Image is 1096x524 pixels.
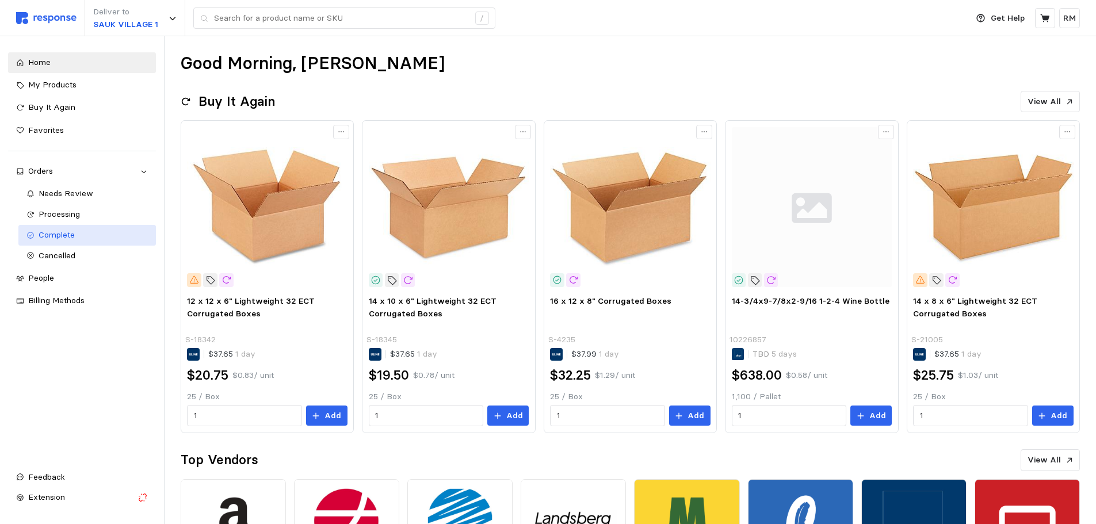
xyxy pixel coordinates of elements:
[28,125,64,135] span: Favorites
[550,127,710,287] img: S-4235
[959,349,982,359] span: 1 day
[1059,8,1080,28] button: RM
[187,391,347,403] p: 25 / Box
[28,79,77,90] span: My Products
[28,492,65,502] span: Extension
[198,93,275,110] h2: Buy It Again
[1032,406,1074,426] button: Add
[413,369,455,382] p: $0.78 / unit
[597,349,619,359] span: 1 day
[187,296,315,319] span: 12 x 12 x 6" Lightweight 32 ECT Corrugated Boxes
[18,204,156,225] a: Processing
[369,391,529,403] p: 25 / Box
[958,369,998,382] p: $1.03 / unit
[850,406,892,426] button: Add
[1063,12,1076,25] p: RM
[550,296,671,306] span: 16 x 12 x 8" Corrugated Boxes
[18,246,156,266] a: Cancelled
[786,369,827,382] p: $0.58 / unit
[194,406,295,426] input: Qty
[913,391,1073,403] p: 25 / Box
[730,334,766,346] p: 10226857
[18,225,156,246] a: Complete
[232,369,274,382] p: $0.83 / unit
[181,52,445,75] h1: Good Morning, [PERSON_NAME]
[28,57,51,67] span: Home
[1021,449,1080,471] button: View All
[28,165,136,178] div: Orders
[208,348,255,361] p: $37.65
[8,290,156,311] a: Billing Methods
[28,472,65,482] span: Feedback
[39,209,80,219] span: Processing
[571,348,619,361] p: $37.99
[185,334,216,346] p: S-18342
[28,273,54,283] span: People
[16,12,77,24] img: svg%3e
[39,230,75,240] span: Complete
[550,391,710,403] p: 25 / Box
[324,410,341,422] p: Add
[688,410,704,422] p: Add
[738,406,839,426] input: Qty
[920,406,1021,426] input: Qty
[415,349,437,359] span: 1 day
[991,12,1025,25] p: Get Help
[769,349,797,359] span: 5 days
[8,268,156,289] a: People
[1028,95,1061,108] p: View All
[306,406,347,426] button: Add
[181,451,258,469] h2: Top Vendors
[869,410,886,422] p: Add
[8,97,156,118] a: Buy It Again
[557,406,658,426] input: Qty
[18,183,156,204] a: Needs Review
[187,127,347,287] img: S-18342
[390,348,437,361] p: $37.65
[548,334,575,346] p: S-4235
[1028,454,1061,466] p: View All
[913,366,954,384] h2: $25.75
[8,75,156,95] a: My Products
[369,366,409,384] h2: $19.50
[913,127,1073,287] img: S-21005
[911,334,943,346] p: S-21005
[913,296,1037,319] span: 14 x 8 x 6" Lightweight 32 ECT Corrugated Boxes
[506,410,523,422] p: Add
[8,161,156,182] a: Orders
[475,12,489,25] div: /
[93,18,158,31] p: SAUK VILLAGE 1
[366,334,397,346] p: S-18345
[214,8,469,29] input: Search for a product name or SKU
[595,369,635,382] p: $1.29 / unit
[187,366,228,384] h2: $20.75
[39,250,75,261] span: Cancelled
[732,296,889,306] span: 14-3/4x9-7/8x2-9/16 1-2-4 Wine Bottle
[369,296,497,319] span: 14 x 10 x 6" Lightweight 32 ECT Corrugated Boxes
[1021,91,1080,113] button: View All
[969,7,1032,29] button: Get Help
[732,127,892,287] img: svg%3e
[753,348,797,361] p: TBD
[28,295,85,305] span: Billing Methods
[28,102,75,112] span: Buy It Again
[934,348,982,361] p: $37.65
[732,366,782,384] h2: $638.00
[8,120,156,141] a: Favorites
[375,406,476,426] input: Qty
[39,188,93,198] span: Needs Review
[8,52,156,73] a: Home
[233,349,255,359] span: 1 day
[1051,410,1067,422] p: Add
[669,406,711,426] button: Add
[550,366,591,384] h2: $32.25
[369,127,529,287] img: S-18345
[8,487,156,508] button: Extension
[732,391,892,403] p: 1,100 / Pallet
[8,467,156,488] button: Feedback
[93,6,158,18] p: Deliver to
[487,406,529,426] button: Add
